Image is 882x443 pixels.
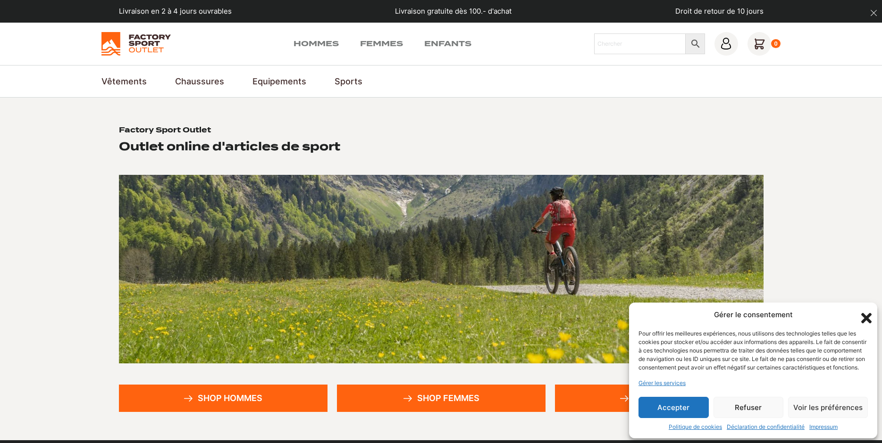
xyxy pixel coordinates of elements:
div: Gérer le consentement [714,310,793,320]
a: Femmes [360,38,403,49]
img: Factory Sport Outlet [101,32,171,56]
div: Pour offrir les meilleures expériences, nous utilisons des technologies telles que les cookies po... [638,329,867,372]
a: Sports [335,75,362,88]
button: Accepter [638,397,709,418]
h1: Factory Sport Outlet [119,126,211,135]
a: Shop femmes [337,385,546,412]
button: Voir les préférences [788,397,868,418]
a: Enfants [424,38,471,49]
a: Vêtements [101,75,147,88]
button: dismiss [865,5,882,21]
p: Livraison gratuite dès 100.- d'achat [395,6,512,17]
a: Déclaration de confidentialité [727,423,805,431]
input: Chercher [594,33,686,54]
h2: Outlet online d'articles de sport [119,139,340,154]
a: Hommes [294,38,339,49]
div: 0 [771,39,781,49]
a: Equipements [252,75,306,88]
p: Livraison en 2 à 4 jours ouvrables [119,6,232,17]
a: Gérer les services [638,379,686,387]
a: Politique de cookies [669,423,722,431]
button: Refuser [714,397,784,418]
div: Fermer la boîte de dialogue [858,310,868,320]
a: Shop enfants [555,385,764,412]
a: Shop hommes [119,385,328,412]
a: Chaussures [175,75,224,88]
a: Impressum [809,423,838,431]
p: Droit de retour de 10 jours [675,6,764,17]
